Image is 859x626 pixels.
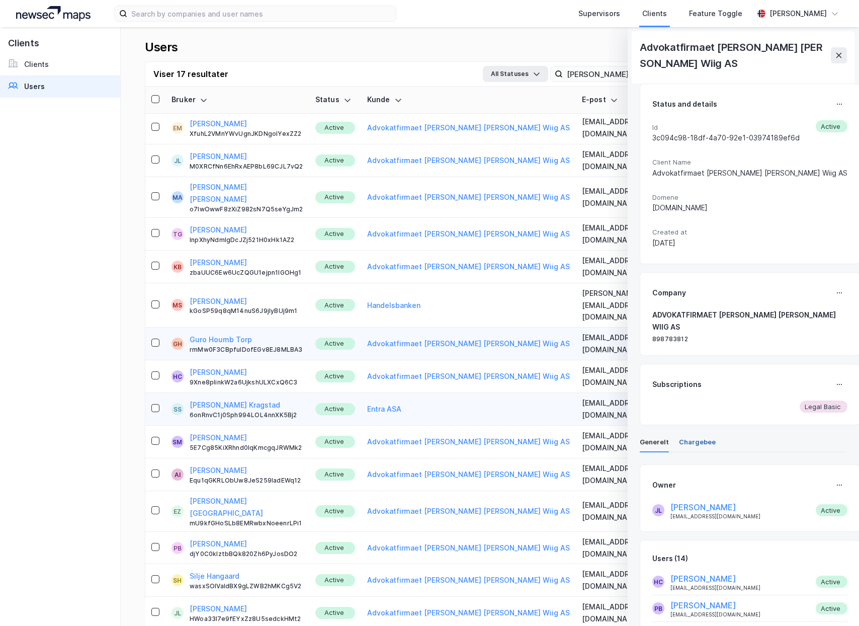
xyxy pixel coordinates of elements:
[576,564,651,597] td: [EMAIL_ADDRESS][DOMAIN_NAME]
[174,542,182,554] div: PB
[640,437,669,452] div: Generelt
[576,491,651,532] td: [EMAIL_ADDRESS][DOMAIN_NAME]
[190,366,247,378] button: [PERSON_NAME]
[576,218,651,251] td: [EMAIL_ADDRESS][DOMAIN_NAME]
[367,95,570,105] div: Kunde
[670,501,760,519] div: [EMAIL_ADDRESS][DOMAIN_NAME]
[190,477,303,485] div: Equ1qGKRLObUw8JeS259ladEWq12
[190,432,247,444] button: [PERSON_NAME]
[190,582,303,590] div: wasxSOIVaIdBX9gLZWB2hMKCg5V2
[190,538,247,550] button: [PERSON_NAME]
[652,479,676,491] div: Owner
[190,150,247,163] button: [PERSON_NAME]
[171,95,303,105] div: Bruker
[190,224,247,236] button: [PERSON_NAME]
[174,261,182,273] div: KB
[652,132,800,144] div: 3c094c98-18df-4a70-92e1-03974189ef6d
[174,403,182,415] div: SS
[173,370,182,382] div: HC
[670,501,736,513] button: [PERSON_NAME]
[190,603,247,615] button: [PERSON_NAME]
[367,505,570,517] button: Advokatfirmaet [PERSON_NAME] [PERSON_NAME] Wiig AS
[174,154,181,167] div: JL
[173,299,182,311] div: MS
[576,283,651,328] td: [PERSON_NAME][EMAIL_ADDRESS][DOMAIN_NAME]
[652,237,847,249] div: [DATE]
[173,228,182,240] div: TG
[190,519,303,527] div: mU9kfGHoSLb8EMRwbxNoeenrLPi1
[654,602,662,614] div: PB
[642,8,667,20] div: Clients
[367,607,570,619] button: Advokatfirmaet [PERSON_NAME] [PERSON_NAME] Wiig AS
[190,444,303,452] div: 5E7Cg85KiXRhnd0IqKmcgqJRWMk2
[190,399,280,411] button: [PERSON_NAME] Kragstad
[576,177,651,218] td: [EMAIL_ADDRESS][DOMAIN_NAME]
[367,468,570,481] button: Advokatfirmaet [PERSON_NAME] [PERSON_NAME] Wiig AS
[190,307,303,315] div: kGoSP59q8qM14nuS6J9jIyBUj9m1
[190,269,303,277] div: zbaUUC6Ew6UcZQGU1ejpn1IGOHg1
[652,202,847,214] div: [DOMAIN_NAME]
[173,338,182,350] div: GH
[367,228,570,240] button: Advokatfirmaet [PERSON_NAME] [PERSON_NAME] Wiig AS
[652,378,702,390] div: Subscriptions
[576,532,651,565] td: [EMAIL_ADDRESS][DOMAIN_NAME]
[24,81,45,93] div: Users
[655,504,662,516] div: JL
[190,495,303,519] button: [PERSON_NAME] [GEOGRAPHIC_DATA]
[809,578,859,626] div: Kontrollprogram for chat
[367,191,570,203] button: Advokatfirmaet [PERSON_NAME] [PERSON_NAME] Wiig AS
[652,167,847,179] div: Advokatfirmaet [PERSON_NAME] [PERSON_NAME] Wiig AS
[652,553,688,565] div: Users (14)
[153,68,228,80] div: Viser 17 resultater
[670,573,760,591] div: [EMAIL_ADDRESS][DOMAIN_NAME]
[670,599,760,617] div: [EMAIL_ADDRESS][DOMAIN_NAME]
[483,66,548,82] button: All Statuses
[576,328,651,360] td: [EMAIL_ADDRESS][DOMAIN_NAME]
[190,334,252,346] button: Guro Houmb Torp
[175,468,181,481] div: AI
[367,261,570,273] button: Advokatfirmaet [PERSON_NAME] [PERSON_NAME] Wiig AS
[24,58,49,70] div: Clients
[367,436,570,448] button: Advokatfirmaet [PERSON_NAME] [PERSON_NAME] Wiig AS
[652,228,847,237] span: Created at
[174,607,181,619] div: JL
[190,615,303,623] div: HWoa33l7e9fEYxZz8U5sedckHMt2
[190,346,303,354] div: rmMw0F3CBpfuIDofEGv8EJ8MLBA3
[640,39,831,71] div: Advokatfirmaet [PERSON_NAME] [PERSON_NAME] Wiig AS
[367,370,570,382] button: Advokatfirmaet [PERSON_NAME] [PERSON_NAME] Wiig AS
[190,464,247,477] button: [PERSON_NAME]
[16,6,91,21] img: logo.a4113a55bc3d86da70a041830d287a7e.svg
[652,287,686,299] div: Company
[578,8,620,20] div: Supervisors
[652,123,800,132] span: Id
[190,236,303,244] div: lnpXhyNdmIgDcJZj521H0xHk1AZ2
[769,8,827,20] div: [PERSON_NAME]
[367,574,570,586] button: Advokatfirmaet [PERSON_NAME] [PERSON_NAME] Wiig AS
[576,360,651,393] td: [EMAIL_ADDRESS][DOMAIN_NAME]
[652,309,847,333] div: ADVOKATFIRMAET [PERSON_NAME] [PERSON_NAME] WIIG AS
[576,426,651,458] td: [EMAIL_ADDRESS][DOMAIN_NAME]
[679,437,716,452] div: Chargebee
[654,576,663,588] div: HC
[563,66,701,82] input: Search user by name, email or client
[173,436,182,448] div: SM
[190,411,303,419] div: 6onRnvC1j0Sph994LOL4nnXK5Bj2
[582,95,645,105] div: E-post
[576,251,651,283] td: [EMAIL_ADDRESS][DOMAIN_NAME]
[652,193,847,202] span: Domene
[367,154,570,167] button: Advokatfirmaet [PERSON_NAME] [PERSON_NAME] Wiig AS
[315,95,355,105] div: Status
[190,550,303,558] div: djY0C0klztbBQk820Zh6PyJosDO2
[576,144,651,177] td: [EMAIL_ADDRESS][DOMAIN_NAME]
[367,403,401,415] button: Entra ASA
[576,458,651,491] td: [EMAIL_ADDRESS][DOMAIN_NAME]
[190,130,303,138] div: XfuhL2VMnYWvUgnJKDNgoIYexZZ2
[576,393,651,426] td: [EMAIL_ADDRESS][DOMAIN_NAME]
[190,257,247,269] button: [PERSON_NAME]
[670,573,736,585] button: [PERSON_NAME]
[367,542,570,554] button: Advokatfirmaet [PERSON_NAME] [PERSON_NAME] Wiig AS
[173,191,183,203] div: MA
[652,98,717,110] div: Status and details
[190,181,303,205] button: [PERSON_NAME] [PERSON_NAME]
[145,39,178,55] div: Users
